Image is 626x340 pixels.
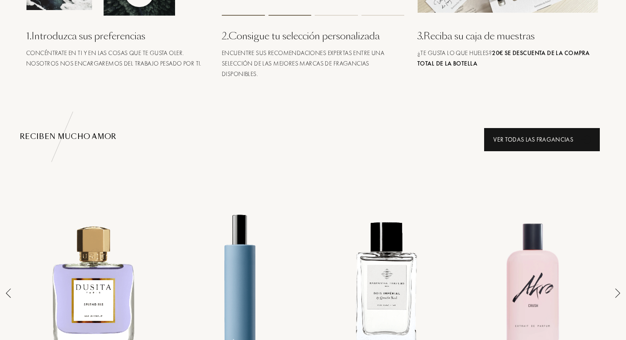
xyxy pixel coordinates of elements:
[484,128,600,151] div: Ver todas las fragancias
[20,132,606,142] div: RECIBEN MUCHO AMOR
[578,131,596,148] div: animation
[478,128,606,151] a: Ver todas las fraganciasanimation
[26,48,209,69] div: Concéntrate en ti y en las cosas que te gusta oler. Nosotros nos encargaremos del trabajo pesado ...
[6,288,11,298] img: arrow_thin_left.png
[222,29,404,43] div: 2 . Consigue tu selección personalizada
[417,49,589,67] span: 20€ se descuenta de la compra total de la botella
[26,29,209,43] div: 1 . Introduzca sus preferencias
[615,288,620,298] img: arrow_thin.png
[417,29,600,43] div: 3 . Reciba su caja de muestras
[222,48,404,79] div: Encuentre sus recomendaciones expertas entre una selección de las mejores marcas de fragancias di...
[417,49,589,67] span: ¿Te gusta lo que hueles?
